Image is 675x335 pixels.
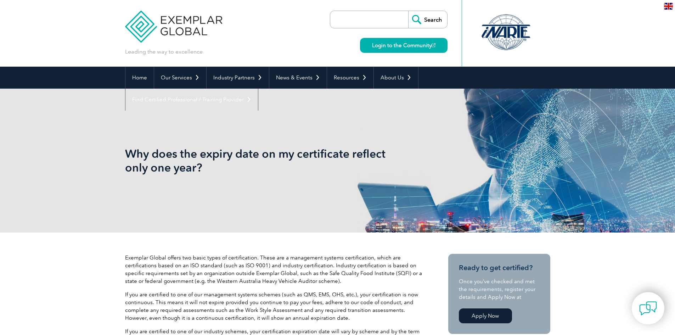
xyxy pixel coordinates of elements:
p: If you are certified to one of our management systems schemes (such as QMS, EMS, OHS, etc.), your... [125,291,423,322]
a: News & Events [269,67,327,89]
h3: Ready to get certified? [459,263,540,272]
p: Leading the way to excellence [125,48,203,56]
input: Search [408,11,447,28]
p: Exemplar Global offers two basic types of certification. These are a management systems certifica... [125,254,423,285]
h1: Why does the expiry date on my certificate reflect only one year? [125,147,397,174]
img: en [664,3,673,10]
a: Find Certified Professional / Training Provider [125,89,258,111]
a: Home [125,67,154,89]
a: Our Services [154,67,206,89]
img: open_square.png [432,43,435,47]
a: About Us [374,67,418,89]
img: contact-chat.png [639,300,657,317]
a: Industry Partners [207,67,269,89]
a: Login to the Community [360,38,448,53]
p: Once you’ve checked and met the requirements, register your details and Apply Now at [459,278,540,301]
a: Resources [327,67,373,89]
a: Apply Now [459,308,512,323]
